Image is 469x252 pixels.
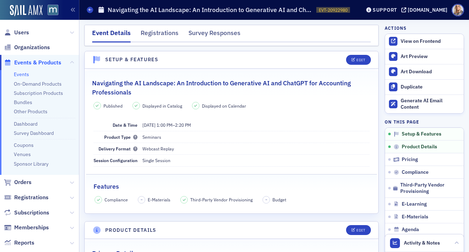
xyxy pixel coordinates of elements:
span: Session Configuration [94,157,137,163]
div: Event Details [92,28,131,42]
span: – [265,197,267,202]
h2: Features [94,182,119,191]
img: SailAMX [47,5,58,16]
a: Survey Dashboard [14,130,54,136]
div: Art Download [401,69,460,75]
span: Agenda [402,227,419,233]
span: Single Session [142,157,170,163]
span: Webcast Replay [142,146,174,151]
span: Product Type [104,134,137,140]
a: View Homepage [43,5,58,17]
span: Displayed in Catalog [142,103,182,109]
h2: Navigating the AI Landscape​: An Introduction to Generative AI and ChatGPT for Accounting Profess... [92,79,371,97]
a: Dashboard [14,121,38,127]
a: Events & Products [4,59,61,67]
a: Orders [4,178,32,186]
span: Compliance [402,169,429,176]
span: Events & Products [14,59,61,67]
button: Edit [346,225,371,235]
a: View on Frontend [385,34,464,49]
a: Memberships [4,224,49,231]
span: – [141,197,143,202]
a: Events [14,71,29,78]
button: Generate AI Email Content [385,94,464,114]
div: Duplicate [401,84,460,90]
div: Generate AI Email Content [401,98,460,110]
a: Bundles [14,99,32,105]
div: Survey Responses [188,28,241,41]
a: Other Products [14,108,47,115]
div: View on Frontend [401,38,460,45]
h1: Navigating the AI Landscape​: An Introduction to Generative AI and ChatGPT for Accounting Profess... [108,6,313,14]
time: 1:00 PM [157,122,173,128]
span: Pricing [402,156,418,163]
span: Delivery Format [98,146,137,151]
div: Edit [356,58,365,62]
span: Compliance [104,196,128,203]
h4: On this page [385,119,464,125]
span: E-Materials [148,196,170,203]
div: Registrations [141,28,179,41]
button: Edit [346,55,371,65]
a: Coupons [14,142,34,148]
h4: Product Details [105,227,157,234]
button: Duplicate [385,79,464,94]
span: Displayed on Calendar [202,103,246,109]
span: Third-Party Vendor Provisioning [400,182,454,194]
span: EVT-20922980 [319,7,347,13]
span: E-Materials [402,214,428,220]
button: [DOMAIN_NAME] [401,7,450,12]
div: Art Preview [401,53,460,60]
span: – [142,122,191,128]
h4: Actions [385,25,407,31]
a: Subscription Products [14,90,63,96]
div: [DOMAIN_NAME] [408,7,447,13]
a: Subscriptions [4,209,49,217]
span: Registrations [14,194,49,201]
span: [DATE] [142,122,156,128]
a: On-Demand Products [14,81,62,87]
span: E-Learning [402,201,427,207]
img: SailAMX [10,5,43,16]
span: Subscriptions [14,209,49,217]
div: Support [373,7,397,13]
span: Setup & Features [402,131,441,137]
span: Activity & Notes [404,239,440,247]
span: Organizations [14,44,50,51]
a: Art Download [385,64,464,79]
a: Users [4,29,29,36]
span: Published [103,103,123,109]
span: Seminars [142,134,161,140]
a: Art Preview [385,49,464,64]
span: Product Details [402,144,437,150]
span: Users [14,29,29,36]
span: Memberships [14,224,49,231]
span: Third-Party Vendor Provisioning [190,196,253,203]
span: Reports [14,239,34,247]
a: Registrations [4,194,49,201]
a: Reports [4,239,34,247]
a: Sponsor Library [14,161,49,167]
span: Date & Time [113,122,137,128]
span: Budget [272,196,286,203]
span: Orders [14,178,32,186]
time: 2:20 PM [175,122,191,128]
a: Organizations [4,44,50,51]
span: Profile [452,4,464,16]
div: Edit [356,228,365,232]
h4: Setup & Features [105,56,158,63]
a: Venues [14,151,31,157]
